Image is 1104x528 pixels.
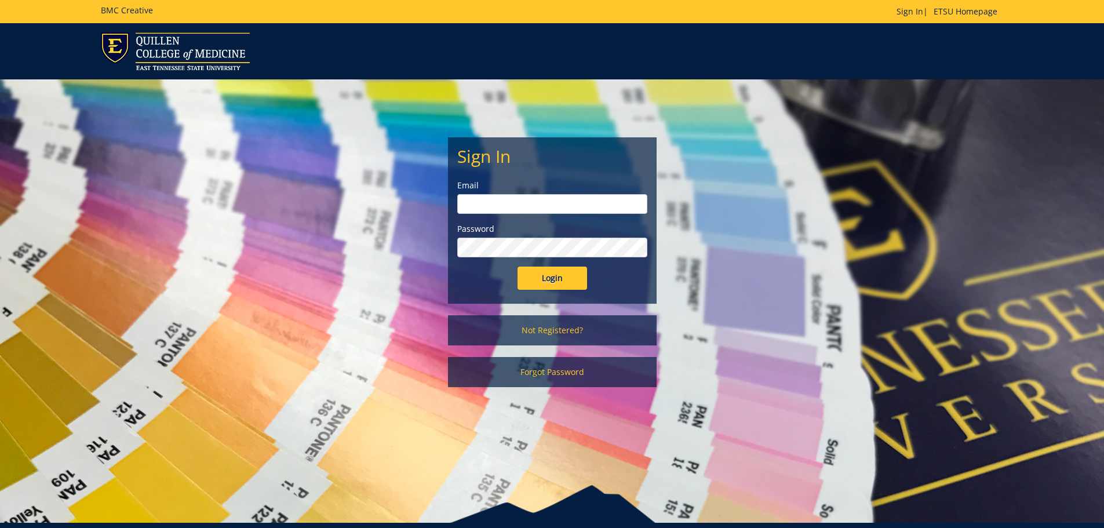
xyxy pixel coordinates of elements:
h5: BMC Creative [101,6,153,14]
h2: Sign In [457,147,647,166]
a: ETSU Homepage [928,6,1003,17]
a: Forgot Password [448,357,657,387]
a: Not Registered? [448,315,657,345]
label: Email [457,180,647,191]
a: Sign In [897,6,923,17]
label: Password [457,223,647,235]
img: ETSU logo [101,32,250,70]
input: Login [518,267,587,290]
p: | [897,6,1003,17]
